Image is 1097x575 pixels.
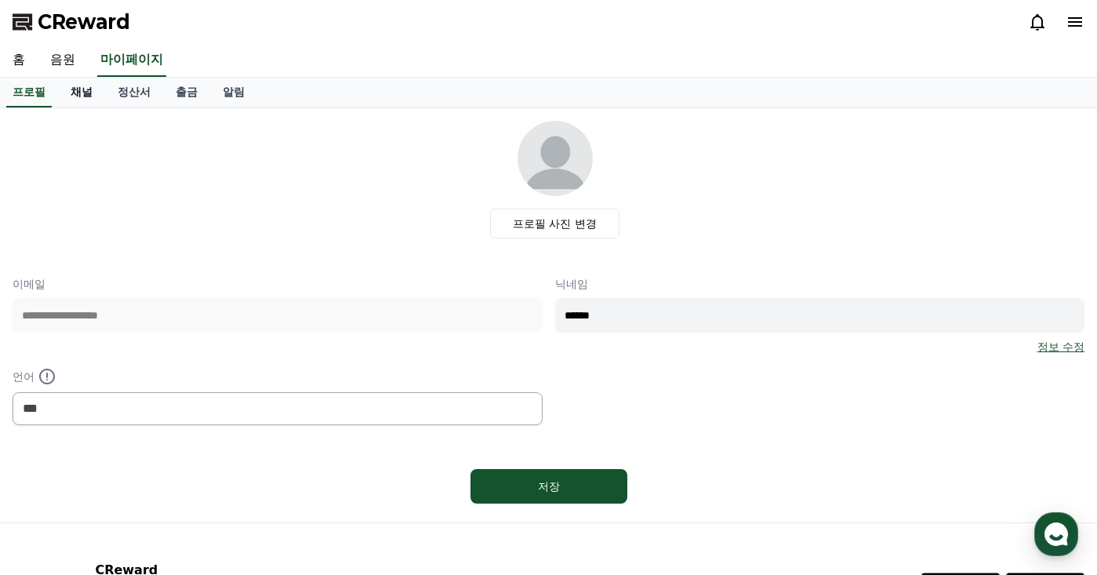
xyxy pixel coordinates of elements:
div: 저장 [502,479,596,494]
p: 언어 [13,367,543,386]
a: 마이페이지 [97,44,166,77]
a: 채널 [58,78,105,107]
button: 저장 [470,469,627,504]
p: 이메일 [13,276,543,292]
a: 설정 [202,445,301,484]
label: 프로필 사진 변경 [490,209,619,238]
a: 알림 [210,78,257,107]
a: 정보 수정 [1037,339,1084,355]
a: 프로필 [6,78,52,107]
span: 홈 [49,468,59,481]
span: CReward [38,9,130,35]
a: 대화 [104,445,202,484]
a: 정산서 [105,78,163,107]
a: CReward [13,9,130,35]
a: 음원 [38,44,88,77]
a: 출금 [163,78,210,107]
p: 닉네임 [555,276,1085,292]
span: 대화 [143,469,162,482]
span: 설정 [242,468,261,481]
img: profile_image [518,121,593,196]
a: 홈 [5,445,104,484]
